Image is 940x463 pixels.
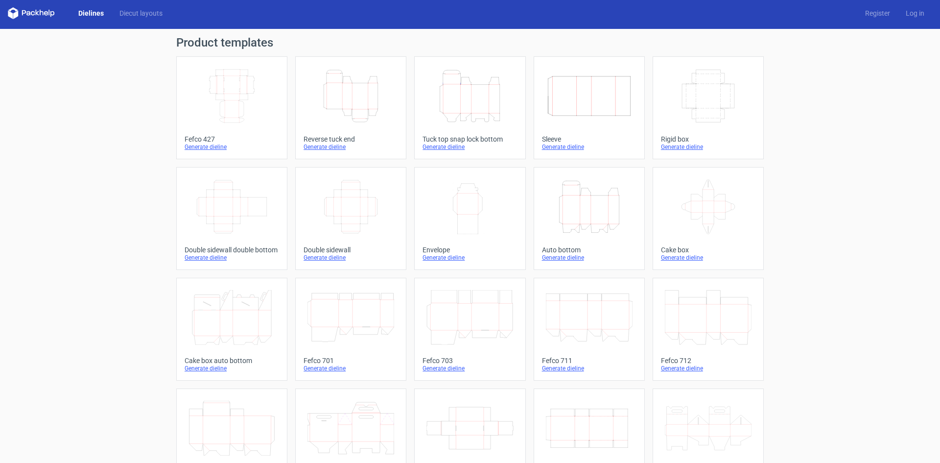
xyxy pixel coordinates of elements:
div: Fefco 701 [304,357,398,365]
div: Generate dieline [304,365,398,372]
a: Double sidewall double bottomGenerate dieline [176,167,287,270]
div: Generate dieline [661,365,755,372]
div: Reverse tuck end [304,135,398,143]
div: Generate dieline [185,143,279,151]
a: Reverse tuck endGenerate dieline [295,56,406,159]
a: Log in [898,8,932,18]
div: Generate dieline [185,254,279,262]
h1: Product templates [176,37,764,49]
div: Double sidewall double bottom [185,246,279,254]
a: Diecut layouts [112,8,170,18]
div: Generate dieline [423,254,517,262]
div: Generate dieline [304,143,398,151]
div: Tuck top snap lock bottom [423,135,517,143]
a: Auto bottomGenerate dieline [534,167,645,270]
a: Tuck top snap lock bottomGenerate dieline [414,56,525,159]
div: Generate dieline [542,254,636,262]
div: Auto bottom [542,246,636,254]
a: Fefco 711Generate dieline [534,278,645,381]
div: Sleeve [542,135,636,143]
div: Cake box [661,246,755,254]
div: Generate dieline [423,365,517,372]
div: Generate dieline [542,143,636,151]
a: Cake boxGenerate dieline [653,167,764,270]
div: Generate dieline [542,365,636,372]
a: Rigid boxGenerate dieline [653,56,764,159]
a: Fefco 427Generate dieline [176,56,287,159]
div: Fefco 703 [423,357,517,365]
a: Fefco 712Generate dieline [653,278,764,381]
a: Cake box auto bottomGenerate dieline [176,278,287,381]
div: Generate dieline [661,254,755,262]
div: Rigid box [661,135,755,143]
a: Register [857,8,898,18]
div: Double sidewall [304,246,398,254]
a: EnvelopeGenerate dieline [414,167,525,270]
div: Fefco 711 [542,357,636,365]
div: Envelope [423,246,517,254]
a: Dielines [70,8,112,18]
a: Double sidewallGenerate dieline [295,167,406,270]
div: Cake box auto bottom [185,357,279,365]
div: Fefco 712 [661,357,755,365]
a: SleeveGenerate dieline [534,56,645,159]
div: Generate dieline [423,143,517,151]
div: Generate dieline [661,143,755,151]
div: Generate dieline [304,254,398,262]
div: Fefco 427 [185,135,279,143]
div: Generate dieline [185,365,279,372]
a: Fefco 701Generate dieline [295,278,406,381]
a: Fefco 703Generate dieline [414,278,525,381]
